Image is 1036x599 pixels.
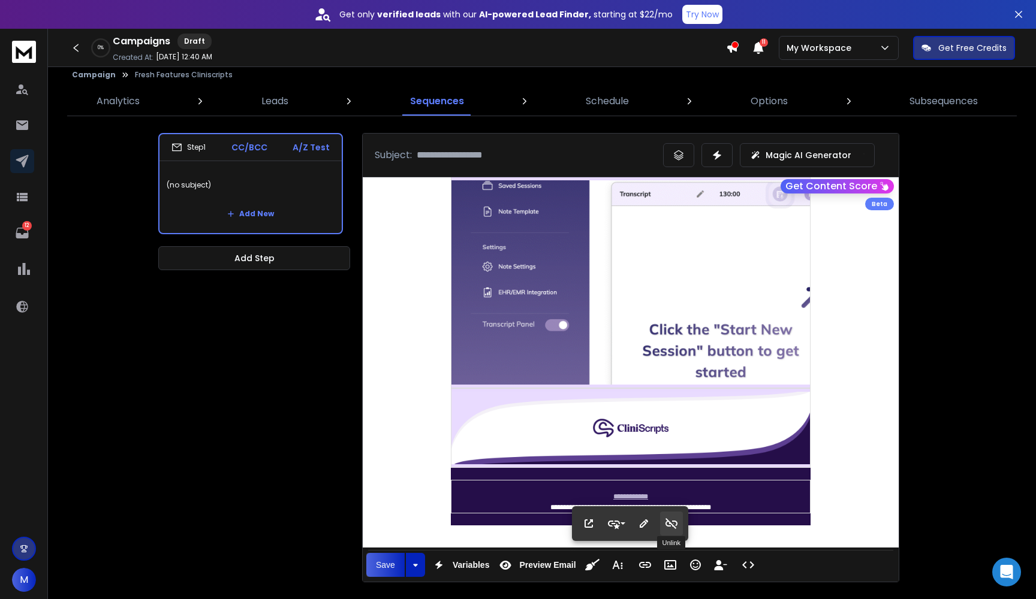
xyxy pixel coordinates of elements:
[366,553,405,577] button: Save
[167,168,335,202] p: (no subject)
[494,553,578,577] button: Preview Email
[743,87,795,116] a: Options
[865,198,894,210] div: Beta
[781,179,894,193] button: Get Content Score
[427,553,492,577] button: Variables
[72,70,116,80] button: Campaign
[231,141,267,153] p: CC/BCC
[450,560,492,570] span: Variables
[766,149,851,161] p: Magic AI Generator
[751,94,788,108] p: Options
[22,221,32,231] p: 12
[992,558,1021,586] div: Open Intercom Messenger
[293,141,330,153] p: A/Z Test
[479,8,591,20] strong: AI-powered Lead Finder,
[377,8,441,20] strong: verified leads
[913,36,1015,60] button: Get Free Credits
[254,87,296,116] a: Leads
[261,94,288,108] p: Leads
[339,8,673,20] p: Get only with our starting at $22/mo
[787,42,856,54] p: My Workspace
[740,143,875,167] button: Magic AI Generator
[158,133,343,234] li: Step1CC/BCCA/Z Test(no subject)Add New
[113,53,153,62] p: Created At:
[218,202,284,226] button: Add New
[12,568,36,592] button: M
[938,42,1007,54] p: Get Free Credits
[451,180,810,385] img: 959904f9-0db8-4e50-bcdd-da18888e5493.gif
[686,8,719,20] p: Try Now
[156,52,212,62] p: [DATE] 12:40 AM
[135,70,233,80] p: Fresh Features Cliniscripts
[113,34,170,49] h1: Campaigns
[375,148,412,162] p: Subject:
[760,38,768,47] span: 11
[579,87,636,116] a: Schedule
[586,94,629,108] p: Schedule
[171,142,206,153] div: Step 1
[403,87,471,116] a: Sequences
[737,553,760,577] button: Code View
[158,246,350,270] button: Add Step
[657,536,685,549] div: Unlink
[12,41,36,63] img: logo
[451,392,810,464] img: 4ad1da67-146f-4f38-b775-6da60fe76f4a.png
[517,560,578,570] span: Preview Email
[89,87,147,116] a: Analytics
[10,221,34,245] a: 12
[410,94,464,108] p: Sequences
[682,5,722,24] button: Try Now
[177,34,212,49] div: Draft
[97,94,140,108] p: Analytics
[98,44,104,52] p: 0 %
[909,94,978,108] p: Subsequences
[902,87,985,116] a: Subsequences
